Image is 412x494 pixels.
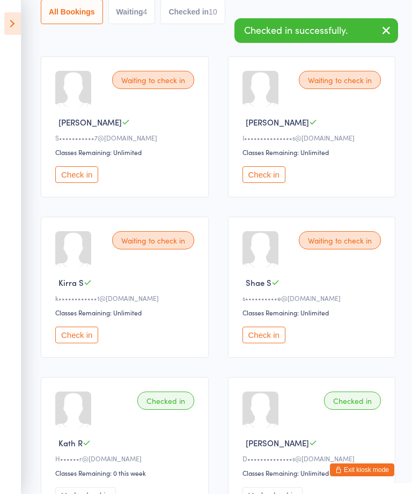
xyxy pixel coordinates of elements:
button: Check in [242,166,285,183]
button: Check in [242,327,285,343]
div: Classes Remaining: Unlimited [55,308,197,317]
div: Checked in [137,392,194,410]
div: Classes Remaining: Unlimited [242,308,385,317]
div: Classes Remaining: Unlimited [242,148,385,157]
div: Classes Remaining: Unlimited [242,468,385,477]
span: [PERSON_NAME] [246,437,309,448]
div: Classes Remaining: 0 this week [55,468,197,477]
div: Classes Remaining: Unlimited [55,148,197,157]
div: 10 [209,8,217,16]
div: S•••••••••••7@[DOMAIN_NAME] [55,133,197,142]
span: [PERSON_NAME] [58,116,122,128]
span: Kath R [58,437,83,448]
div: Waiting to check in [299,231,381,249]
div: Checked in [324,392,381,410]
div: Waiting to check in [112,231,194,249]
span: [PERSON_NAME] [246,116,309,128]
span: Shae S [246,277,271,288]
div: s••••••••••e@[DOMAIN_NAME] [242,293,385,303]
div: I•••••••••••••••s@[DOMAIN_NAME] [242,133,385,142]
button: Check in [55,166,98,183]
button: Exit kiosk mode [330,463,394,476]
div: Waiting to check in [299,71,381,89]
span: Kirra S [58,277,84,288]
div: Waiting to check in [112,71,194,89]
div: D••••••••••••••s@[DOMAIN_NAME] [242,454,385,463]
div: 4 [143,8,148,16]
div: H••••••r@[DOMAIN_NAME] [55,454,197,463]
div: k••••••••••••1@[DOMAIN_NAME] [55,293,197,303]
div: Checked in successfully. [234,18,398,43]
button: Check in [55,327,98,343]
